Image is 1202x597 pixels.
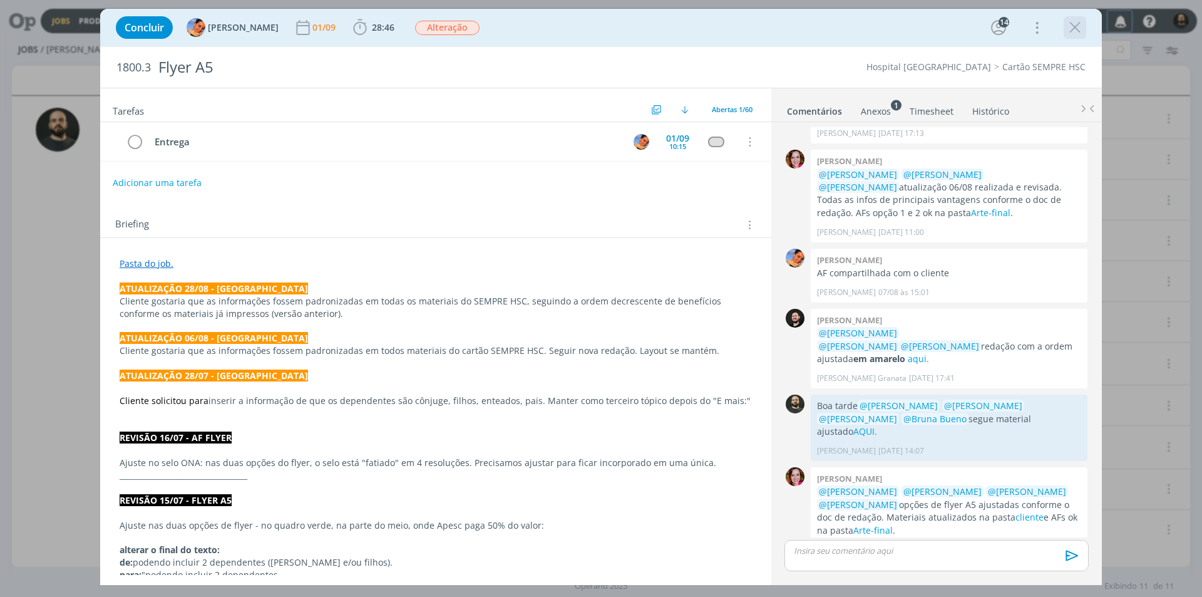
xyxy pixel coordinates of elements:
p: opções de flyer A5 ajustadas conforme o doc de redação. Materiais atualizados na pasta e AFs ok n... [817,485,1081,537]
strong: alterar o final do texto: [120,544,220,556]
span: [PERSON_NAME] [208,23,279,32]
p: [PERSON_NAME] [817,287,876,298]
span: [DATE] 17:13 [878,128,924,139]
img: P [786,395,804,413]
p: AF compartilhada com o cliente [817,267,1081,279]
p: Boa tarde segue material ajustado [817,400,1081,438]
strong: ATUALIZAÇÃO 28/07 - [GEOGRAPHIC_DATA] [120,370,308,382]
span: Tarefas [113,102,144,117]
b: [PERSON_NAME] [817,473,882,484]
p: [PERSON_NAME] Granata [817,373,907,384]
span: @[PERSON_NAME] [819,485,897,497]
img: B [786,467,804,486]
b: [PERSON_NAME] [817,155,882,167]
img: L [786,249,804,267]
span: @[PERSON_NAME] [944,400,1022,412]
a: Pasta do job. [120,257,173,269]
img: arrow-down.svg [681,106,689,113]
div: 10:15 [669,143,686,150]
strong: para: [120,569,141,581]
div: dialog [100,9,1102,585]
span: Cliente solicitou para [120,395,208,407]
a: Histórico [972,100,1010,118]
button: 14 [989,18,1009,38]
img: B [786,309,804,328]
button: L [632,132,650,151]
a: AQUI. [853,425,877,437]
button: Concluir [116,16,173,39]
span: @[PERSON_NAME] [903,485,982,497]
span: [DATE] 17:41 [909,373,955,384]
span: @[PERSON_NAME] [988,485,1066,497]
span: @[PERSON_NAME] [860,400,938,412]
span: Concluir [125,23,164,33]
button: Adicionar uma tarefa [112,172,202,194]
div: 01/09 [312,23,338,32]
span: 1800.3 [116,61,151,75]
img: L [634,134,649,150]
a: Arte-final [971,207,1010,219]
a: Arte-final [853,524,893,536]
strong: ATUALIZAÇÃO 28/08 - [GEOGRAPHIC_DATA] [120,283,308,294]
p: Cliente gostaria que as informações fossem padronizadas em todos materiais do cartão SEMPRE HSC. ... [120,345,752,357]
span: 28:46 [372,21,394,33]
p: __________________________________ [120,469,752,482]
div: Entrega [149,134,622,150]
a: aqui. [908,353,929,365]
strong: REVISÃO 15/07 - FLYER A5 [120,494,232,506]
strong: REVISÃO 16/07 - AF FLYER [120,432,232,444]
a: Timesheet [909,100,954,118]
span: @[PERSON_NAME] [901,340,979,352]
p: "podendo incluir 2 dependentes. [120,569,752,581]
b: [PERSON_NAME] [817,254,882,266]
p: podendo incluir 2 dependentes ([PERSON_NAME] e/ou filhos). [120,556,752,569]
a: Cartão SEMPRE HSC [1002,61,1086,73]
p: Ajuste no selo ONA: nas duas opções do flyer, o selo está "fatiado" em 4 resoluções. Precisamos a... [120,457,752,469]
span: @Bruna Bueno [903,413,967,425]
span: @[PERSON_NAME] [819,413,897,425]
div: Flyer A5 [153,52,677,83]
span: @[PERSON_NAME] [819,499,897,511]
p: [PERSON_NAME] [817,445,876,457]
strong: de: [120,556,133,568]
span: Abertas 1/60 [712,105,753,114]
strong: em amarelo [853,353,905,365]
span: @[PERSON_NAME] [819,181,897,193]
button: L[PERSON_NAME] [187,18,279,37]
span: @[PERSON_NAME] [819,327,897,339]
div: Anexos [861,105,891,118]
span: [DATE] 14:07 [878,445,924,457]
span: Alteração [415,21,480,35]
span: @[PERSON_NAME] [819,169,897,180]
p: [PERSON_NAME] [817,128,876,139]
div: 01/09 [666,134,689,143]
span: [DATE] 11:00 [878,227,924,238]
p: [PERSON_NAME] [817,227,876,238]
p: Ajuste nas duas opções de flyer - no quadro verde, na parte do meio, onde Apesc paga 50% do valor: [120,519,752,532]
b: [PERSON_NAME] [817,314,882,326]
span: Briefing [115,217,149,233]
span: @[PERSON_NAME] [819,340,897,352]
button: Alteração [414,20,480,36]
div: 14 [999,17,1009,28]
span: 07/08 às 15:01 [878,287,930,298]
strong: ATUALIZAÇÃO 06/08 - [GEOGRAPHIC_DATA] [120,332,308,344]
p: atualização 06/08 realizada e revisada. Todas as infos de principais vantagens conforme o doc de ... [817,169,1081,220]
a: Hospital [GEOGRAPHIC_DATA] [866,61,991,73]
span: @[PERSON_NAME] [903,169,982,180]
sup: 1 [891,100,902,110]
p: inserir a informação de que os dependentes são cônjuge, filhos, enteados, pais. Manter como terce... [120,395,752,407]
p: redação com a ordem ajustada [817,327,1081,365]
p: Cliente gostaria que as informações fossem padronizadas em todas os materiais do SEMPRE HSC, segu... [120,295,752,320]
button: 28:46 [350,18,398,38]
img: B [786,150,804,169]
img: L [187,18,205,37]
a: Comentários [786,100,843,118]
a: cliente [1015,511,1044,523]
